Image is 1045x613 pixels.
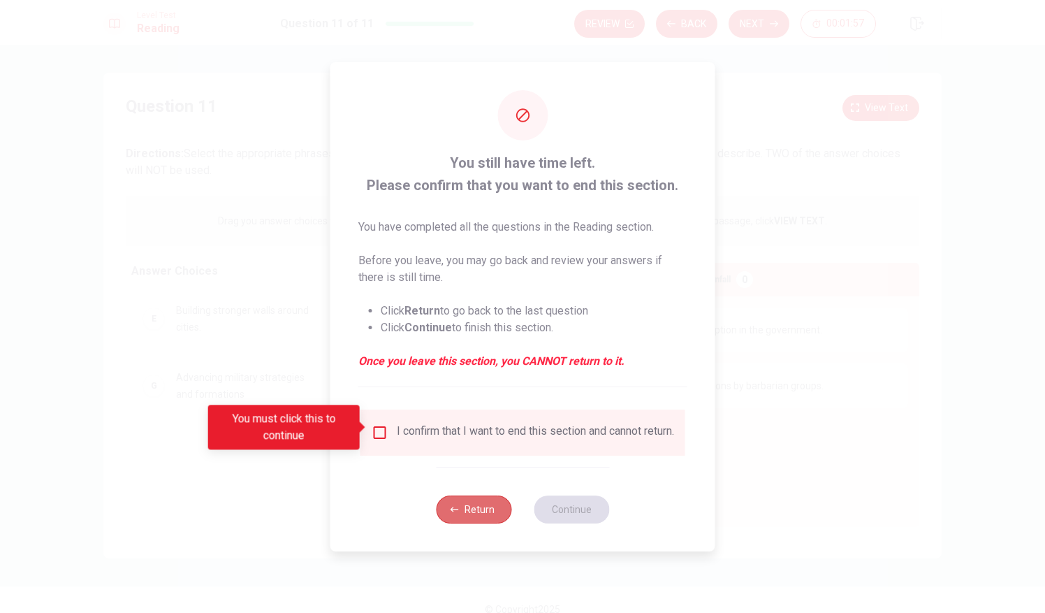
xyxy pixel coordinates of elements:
p: Before you leave, you may go back and review your answers if there is still time. [358,252,687,286]
div: I confirm that I want to end this section and cannot return. [397,424,674,441]
div: You must click this to continue [208,405,360,449]
button: Return [436,496,511,524]
li: Click to finish this section. [381,319,687,336]
span: You still have time left. Please confirm that you want to end this section. [358,152,687,196]
li: Click to go back to the last question [381,303,687,319]
em: Once you leave this section, you CANNOT return to it. [358,353,687,370]
span: You must click this to continue [372,424,388,441]
button: Continue [534,496,609,524]
p: You have completed all the questions in the Reading section. [358,219,687,236]
strong: Return [404,304,440,317]
strong: Continue [404,321,452,334]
